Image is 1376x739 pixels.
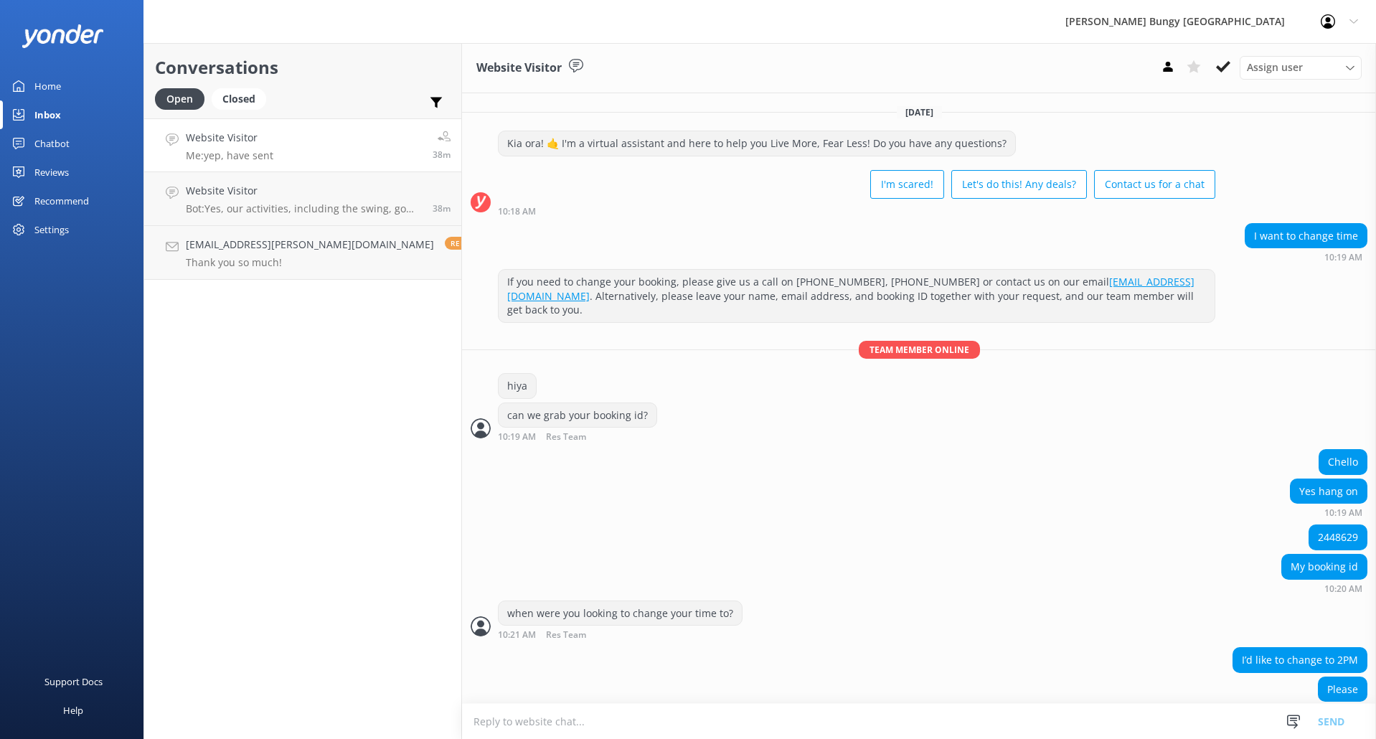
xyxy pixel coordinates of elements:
[1233,648,1367,672] div: I’d like to change to 2PM
[186,130,273,146] h4: Website Visitor
[186,237,434,253] h4: [EMAIL_ADDRESS][PERSON_NAME][DOMAIN_NAME]
[433,202,451,215] span: Aug 31 2025 10:26am (UTC +12:00) Pacific/Auckland
[186,202,422,215] p: Bot: Yes, our activities, including the swing, go ahead in most weather conditions, including rai...
[155,90,212,106] a: Open
[1319,450,1367,474] div: Chello
[1291,479,1367,504] div: Yes hang on
[498,631,536,640] strong: 10:21 AM
[499,601,742,626] div: when were you looking to change your time to?
[1282,555,1367,579] div: My booking id
[1290,507,1367,517] div: Aug 31 2025 10:19am (UTC +12:00) Pacific/Auckland
[897,106,942,118] span: [DATE]
[499,403,656,428] div: can we grab your booking id?
[1245,252,1367,262] div: Aug 31 2025 10:19am (UTC +12:00) Pacific/Auckland
[144,226,461,280] a: [EMAIL_ADDRESS][PERSON_NAME][DOMAIN_NAME]Thank you so much!Reply
[1094,170,1215,199] button: Contact us for a chat
[507,275,1194,303] a: [EMAIL_ADDRESS][DOMAIN_NAME]
[546,433,586,442] span: Res Team
[498,207,536,216] strong: 10:18 AM
[498,433,536,442] strong: 10:19 AM
[859,341,980,359] span: Team member online
[186,183,422,199] h4: Website Visitor
[445,237,490,250] span: Reply
[34,100,61,129] div: Inbox
[63,696,83,725] div: Help
[44,667,103,696] div: Support Docs
[498,431,657,442] div: Aug 31 2025 10:19am (UTC +12:00) Pacific/Auckland
[155,88,204,110] div: Open
[870,170,944,199] button: I'm scared!
[34,187,89,215] div: Recommend
[433,149,451,161] span: Aug 31 2025 10:27am (UTC +12:00) Pacific/Auckland
[951,170,1087,199] button: Let's do this! Any deals?
[22,24,104,48] img: yonder-white-logo.png
[499,270,1215,322] div: If you need to change your booking, please give us a call on [PHONE_NUMBER], [PHONE_NUMBER] or co...
[1309,525,1367,550] div: 2448629
[1247,60,1303,75] span: Assign user
[1324,585,1362,593] strong: 10:20 AM
[155,54,451,81] h2: Conversations
[499,131,1015,156] div: Kia ora! 🤙 I'm a virtual assistant and here to help you Live More, Fear Less! Do you have any que...
[498,206,1215,216] div: Aug 31 2025 10:18am (UTC +12:00) Pacific/Auckland
[1245,224,1367,248] div: I want to change time
[186,256,434,269] p: Thank you so much!
[1281,583,1367,593] div: Aug 31 2025 10:20am (UTC +12:00) Pacific/Auckland
[186,149,273,162] p: Me: yep, have sent
[212,90,273,106] a: Closed
[498,629,743,640] div: Aug 31 2025 10:21am (UTC +12:00) Pacific/Auckland
[34,215,69,244] div: Settings
[34,129,70,158] div: Chatbot
[34,158,69,187] div: Reviews
[34,72,61,100] div: Home
[212,88,266,110] div: Closed
[144,172,461,226] a: Website VisitorBot:Yes, our activities, including the swing, go ahead in most weather conditions,...
[1324,509,1362,517] strong: 10:19 AM
[1240,56,1362,79] div: Assign User
[499,374,536,398] div: hiya
[1324,253,1362,262] strong: 10:19 AM
[476,59,562,77] h3: Website Visitor
[1319,677,1367,702] div: Please
[546,631,586,640] span: Res Team
[144,118,461,172] a: Website VisitorMe:yep, have sent38m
